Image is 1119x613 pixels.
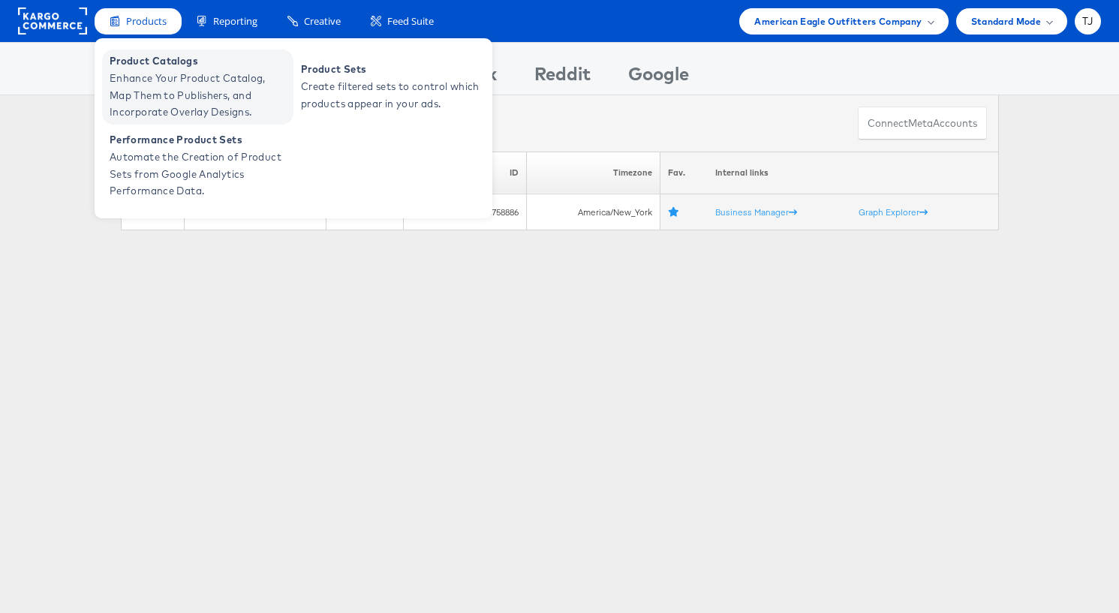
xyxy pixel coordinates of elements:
div: Reddit [534,61,591,95]
div: Tiktok [443,61,497,95]
span: TJ [1082,17,1093,26]
span: Reporting [213,14,257,29]
a: Performance Product Sets Automate the Creation of Product Sets from Google Analytics Performance ... [102,128,293,203]
a: Product Sets Create filtered sets to control which products appear in your ads. [293,50,485,125]
a: Graph Explorer [859,206,928,218]
td: America/New_York [527,194,660,230]
span: Feed Suite [387,14,434,29]
a: Business Manager [715,206,797,218]
span: Product Catalogs [110,53,290,70]
span: meta [908,116,933,131]
span: Products [126,14,167,29]
span: Performance Product Sets [110,131,290,149]
th: Timezone [527,152,660,194]
span: Creative [304,14,341,29]
span: Standard Mode [971,14,1041,29]
span: Create filtered sets to control which products appear in your ads. [301,78,481,113]
span: American Eagle Outfitters Company [754,14,922,29]
span: Product Sets [301,61,481,78]
a: Product Catalogs Enhance Your Product Catalog, Map Them to Publishers, and Incorporate Overlay De... [102,50,293,125]
span: Automate the Creation of Product Sets from Google Analytics Performance Data. [110,149,290,200]
button: ConnectmetaAccounts [858,107,987,140]
div: Google [628,61,689,95]
span: Enhance Your Product Catalog, Map Them to Publishers, and Incorporate Overlay Designs. [110,70,290,121]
